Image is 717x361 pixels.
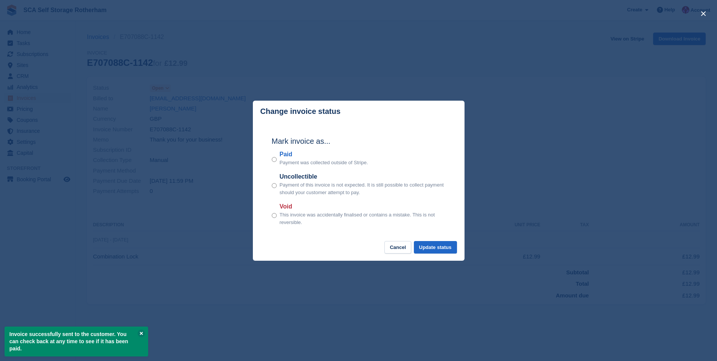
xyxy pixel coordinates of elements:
[272,135,446,147] h2: Mark invoice as...
[697,8,709,20] button: close
[280,202,446,211] label: Void
[280,159,368,166] p: Payment was collected outside of Stripe.
[384,241,411,254] button: Cancel
[260,107,341,116] p: Change invoice status
[280,181,446,196] p: Payment of this invoice is not expected. It is still possible to collect payment should your cust...
[280,150,368,159] label: Paid
[280,211,446,226] p: This invoice was accidentally finalised or contains a mistake. This is not reversible.
[280,172,446,181] label: Uncollectible
[5,327,148,356] p: Invoice successfully sent to the customer. You can check back at any time to see if it has been p...
[414,241,457,254] button: Update status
